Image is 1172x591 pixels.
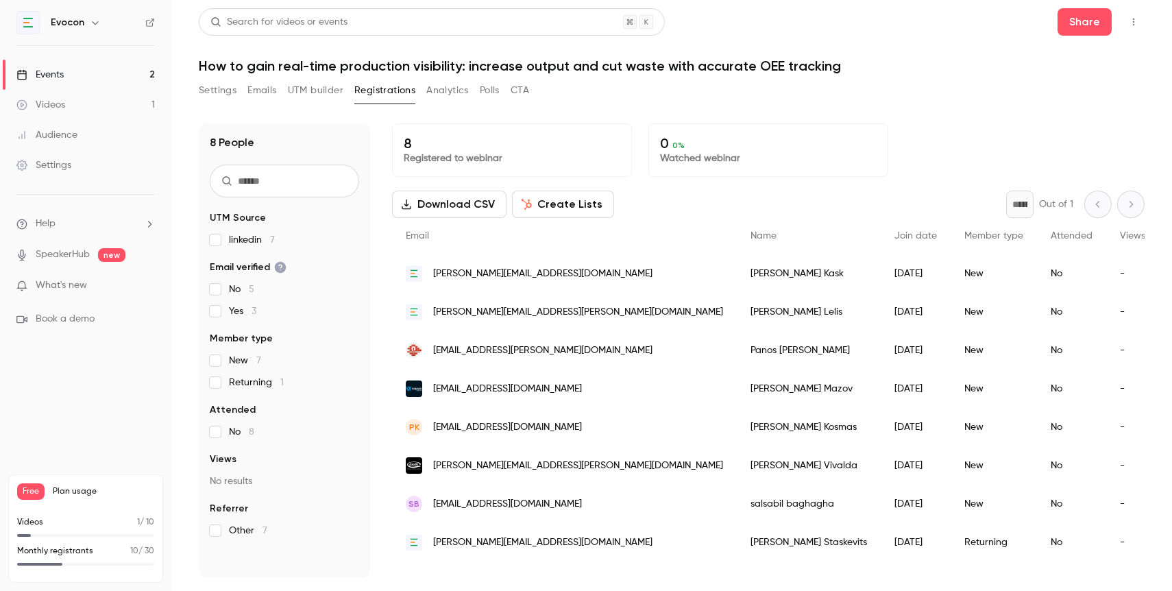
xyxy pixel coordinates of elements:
p: No results [210,474,359,488]
div: New [951,485,1037,523]
span: Help [36,217,56,231]
span: No [229,425,254,439]
span: 7 [256,356,261,365]
div: - [1106,523,1159,562]
p: Monthly registrants [17,545,93,557]
div: - [1106,446,1159,485]
div: New [951,408,1037,446]
span: 10 [130,547,138,555]
div: salsabil baghagha [737,485,881,523]
p: Videos [17,516,43,529]
a: SpeakerHub [36,248,90,262]
span: linkedin [229,233,275,247]
span: Views [1120,231,1145,241]
span: 7 [270,235,275,245]
span: Email verified [210,261,286,274]
div: - [1106,370,1159,408]
p: 0 [660,135,877,152]
span: sb [408,498,419,510]
button: Registrations [354,80,415,101]
div: No [1037,370,1106,408]
p: 8 [404,135,620,152]
div: [PERSON_NAME] Mazov [737,370,881,408]
div: [DATE] [881,485,951,523]
div: New [951,254,1037,293]
div: [DATE] [881,370,951,408]
button: UTM builder [288,80,343,101]
div: [DATE] [881,446,951,485]
div: No [1037,293,1106,331]
span: 8 [249,427,254,437]
span: No [229,282,254,296]
div: [PERSON_NAME] Kosmas [737,408,881,446]
span: Yes [229,304,256,318]
span: 1 [280,378,284,387]
div: - [1106,293,1159,331]
div: [DATE] [881,254,951,293]
span: Returning [229,376,284,389]
p: Watched webinar [660,152,877,165]
div: No [1037,485,1106,523]
button: Polls [480,80,500,101]
div: Panos [PERSON_NAME] [737,331,881,370]
p: / 10 [137,516,154,529]
div: [DATE] [881,523,951,562]
span: [PERSON_NAME][EMAIL_ADDRESS][DOMAIN_NAME] [433,267,652,281]
span: [EMAIL_ADDRESS][DOMAIN_NAME] [433,420,582,435]
img: panagiotopoulos.gr [406,342,422,359]
div: New [951,293,1037,331]
h6: Evocon [51,16,84,29]
div: No [1037,254,1106,293]
span: PK [409,421,419,433]
div: Returning [951,523,1037,562]
div: [DATE] [881,331,951,370]
h1: 8 People [210,134,254,151]
li: help-dropdown-opener [16,217,155,231]
div: [DATE] [881,293,951,331]
div: New [951,446,1037,485]
div: New [951,331,1037,370]
button: CTA [511,80,529,101]
img: evocon.com [406,304,422,320]
section: facet-groups [210,211,359,538]
img: evocon.com [406,265,422,282]
span: 3 [252,306,256,316]
div: No [1037,408,1106,446]
span: Free [17,483,45,500]
div: [DATE] [881,408,951,446]
div: Settings [16,158,71,172]
div: - [1106,408,1159,446]
span: Views [210,453,236,466]
div: No [1037,331,1106,370]
iframe: Noticeable Trigger [138,280,155,292]
div: [PERSON_NAME] Kask [737,254,881,293]
span: Plan usage [53,486,154,497]
span: New [229,354,261,367]
span: Join date [894,231,937,241]
div: No [1037,523,1106,562]
img: tonitto.com [406,457,422,474]
h1: How to gain real-time production visibility: increase output and cut waste with accurate OEE trac... [199,58,1145,74]
span: Name [750,231,777,241]
img: Evocon [17,12,39,34]
div: New [951,370,1037,408]
div: [PERSON_NAME] Staskevits [737,523,881,562]
div: Events [16,68,64,82]
div: [PERSON_NAME] Lelis [737,293,881,331]
img: evocon.com [406,534,422,551]
span: new [98,248,125,262]
div: No [1037,446,1106,485]
span: [EMAIL_ADDRESS][DOMAIN_NAME] [433,497,582,511]
span: 0 % [672,141,685,150]
div: Search for videos or events [210,15,347,29]
div: - [1106,485,1159,523]
div: Audience [16,128,77,142]
img: viravix.com [406,381,422,397]
button: Emails [247,80,276,101]
div: - [1106,254,1159,293]
span: [PERSON_NAME][EMAIL_ADDRESS][PERSON_NAME][DOMAIN_NAME] [433,459,723,473]
button: Share [1058,8,1112,36]
span: Email [406,231,429,241]
button: Analytics [426,80,469,101]
span: 1 [137,518,140,527]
